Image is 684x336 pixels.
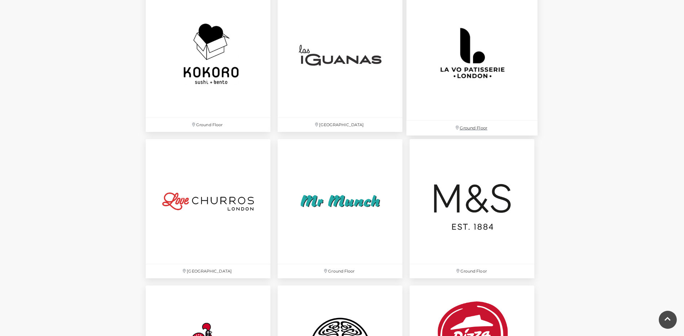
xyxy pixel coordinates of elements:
a: [GEOGRAPHIC_DATA] [142,136,274,282]
p: Ground Floor [406,121,538,136]
a: Ground Floor [406,136,538,282]
p: Ground Floor [146,118,270,132]
p: [GEOGRAPHIC_DATA] [278,118,402,132]
p: Ground Floor [278,264,402,278]
p: Ground Floor [410,264,534,278]
p: [GEOGRAPHIC_DATA] [146,264,270,278]
a: Ground Floor [274,136,406,282]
